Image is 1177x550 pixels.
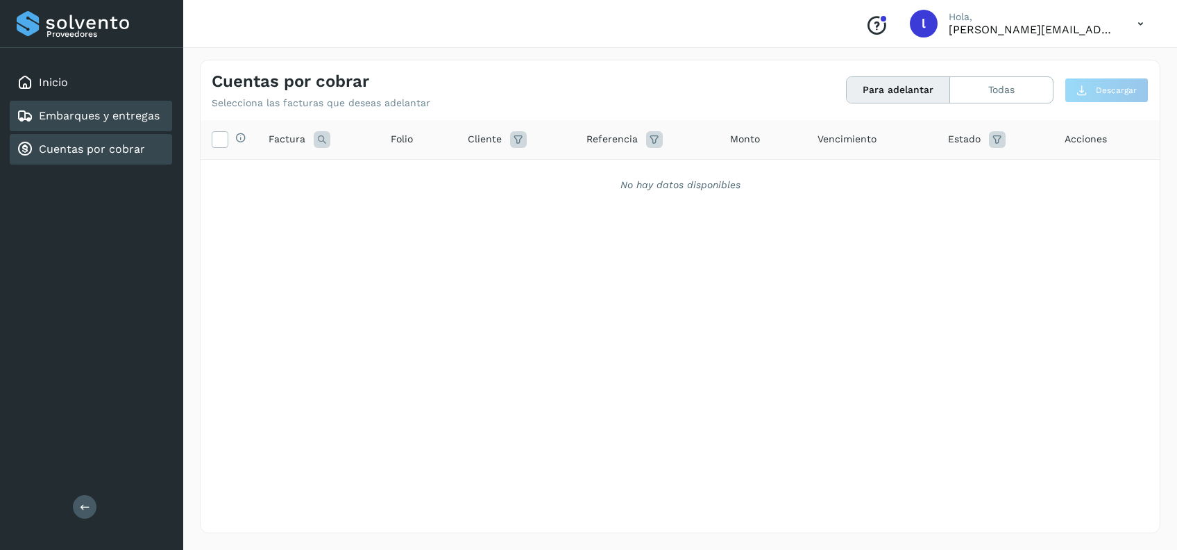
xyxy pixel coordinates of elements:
[219,178,1142,192] div: No hay datos disponibles
[39,142,145,156] a: Cuentas por cobrar
[1065,132,1107,147] span: Acciones
[39,76,68,89] a: Inicio
[949,11,1115,23] p: Hola,
[10,67,172,98] div: Inicio
[468,132,502,147] span: Cliente
[39,109,160,122] a: Embarques y entregas
[847,77,950,103] button: Para adelantar
[10,101,172,131] div: Embarques y entregas
[1065,78,1149,103] button: Descargar
[949,23,1115,36] p: lorena.rojo@serviciosatc.com.mx
[46,29,167,39] p: Proveedores
[1096,84,1137,97] span: Descargar
[212,72,369,92] h4: Cuentas por cobrar
[269,132,305,147] span: Factura
[212,97,430,109] p: Selecciona las facturas que deseas adelantar
[730,132,760,147] span: Monto
[391,132,413,147] span: Folio
[948,132,981,147] span: Estado
[950,77,1053,103] button: Todas
[586,132,638,147] span: Referencia
[10,134,172,165] div: Cuentas por cobrar
[818,132,877,147] span: Vencimiento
